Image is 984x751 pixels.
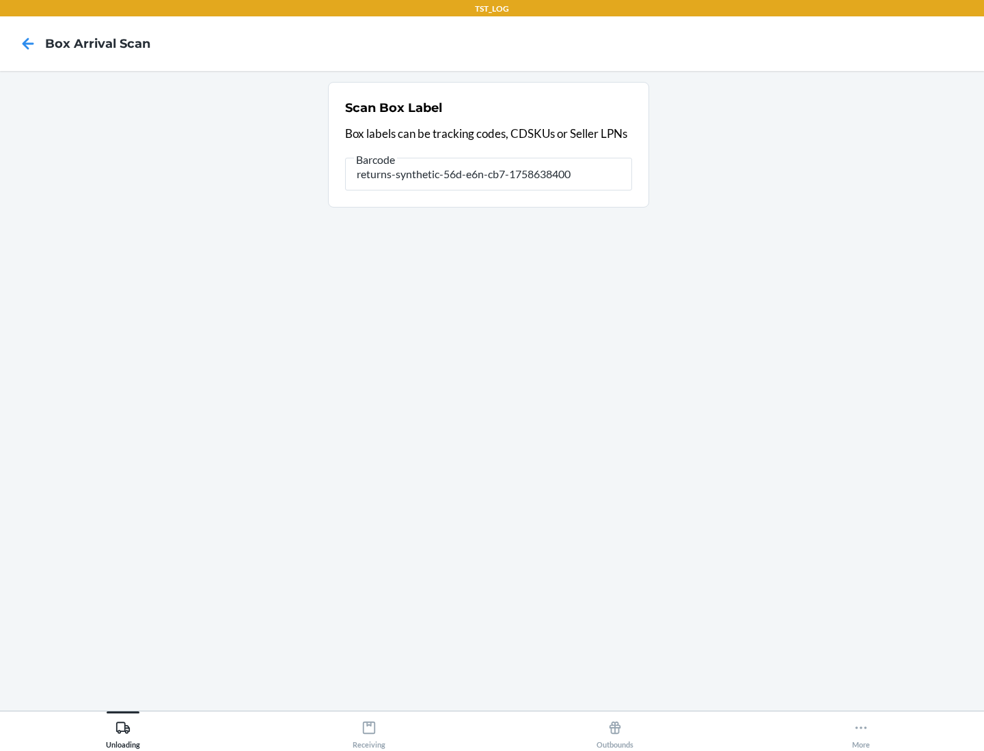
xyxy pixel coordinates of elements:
button: More [738,711,984,749]
button: Outbounds [492,711,738,749]
button: Receiving [246,711,492,749]
div: Receiving [353,715,385,749]
div: Outbounds [597,715,633,749]
div: Unloading [106,715,140,749]
input: Barcode [345,158,632,190]
span: Barcode [354,153,397,167]
p: TST_LOG [475,3,509,15]
h2: Scan Box Label [345,99,442,117]
h4: Box Arrival Scan [45,35,150,53]
p: Box labels can be tracking codes, CDSKUs or Seller LPNs [345,125,632,143]
div: More [852,715,870,749]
